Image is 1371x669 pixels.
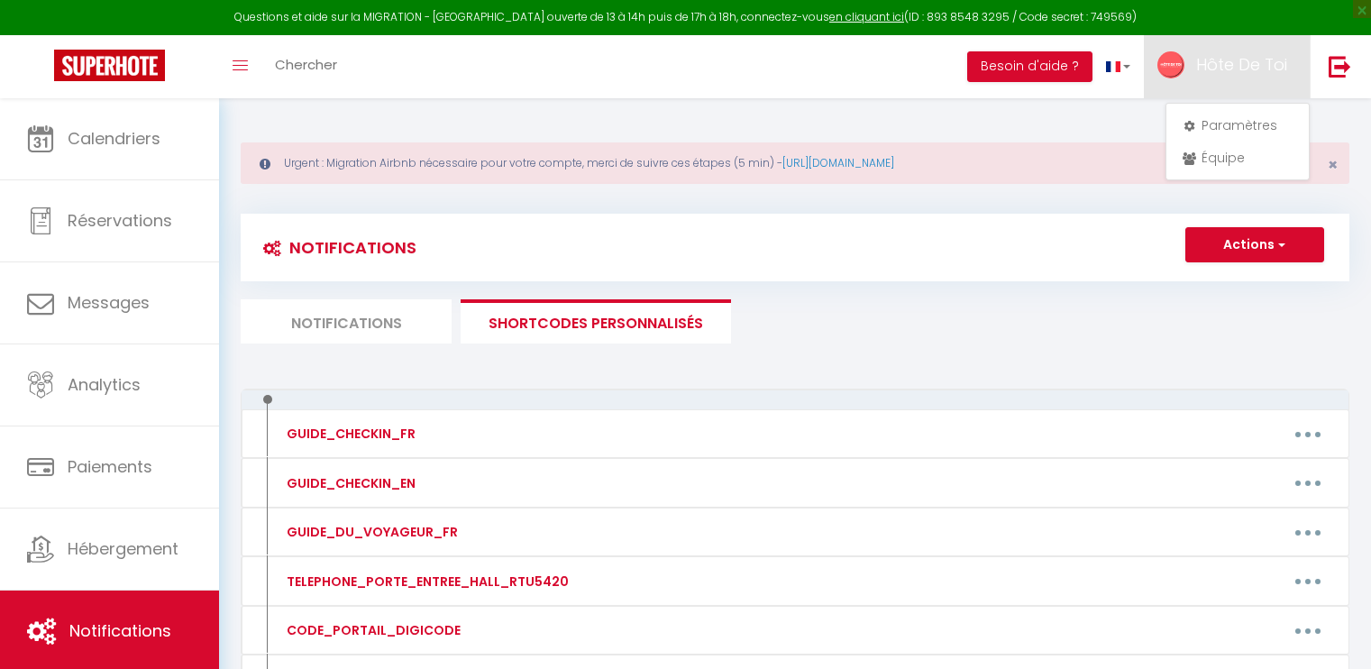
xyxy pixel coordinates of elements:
span: Notifications [69,619,171,642]
a: Équipe [1171,142,1304,173]
h3: Notifications [254,227,416,268]
li: SHORTCODES PERSONNALISÉS [461,299,731,344]
div: GUIDE_DU_VOYAGEUR_FR [282,522,458,542]
a: Chercher [261,35,351,98]
button: Close [1328,157,1338,173]
img: logout [1329,55,1351,78]
span: Messages [68,291,150,314]
iframe: LiveChat chat widget [1295,593,1371,669]
span: Hébergement [68,537,178,560]
div: CODE_PORTAIL_DIGICODE [282,620,461,640]
span: Calendriers [68,127,160,150]
img: ... [1157,51,1184,78]
a: en cliquant ici [829,9,904,24]
a: Paramètres [1171,110,1304,141]
div: GUIDE_CHECKIN_EN [282,473,416,493]
li: Notifications [241,299,452,344]
button: Besoin d'aide ? [967,51,1092,82]
button: Actions [1185,227,1324,263]
span: × [1328,153,1338,176]
img: Super Booking [54,50,165,81]
span: Paiements [68,455,152,478]
div: Urgent : Migration Airbnb nécessaire pour votre compte, merci de suivre ces étapes (5 min) - [241,142,1349,184]
a: [URL][DOMAIN_NAME] [782,155,894,170]
span: Hôte De Toi [1196,53,1287,76]
div: TELEPHONE_PORTE_ENTREE_HALL_RTU5420 [282,572,569,591]
span: Analytics [68,373,141,396]
a: ... Hôte De Toi [1144,35,1310,98]
span: Réservations [68,209,172,232]
div: GUIDE_CHECKIN_FR [282,424,416,444]
span: Chercher [275,55,337,74]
